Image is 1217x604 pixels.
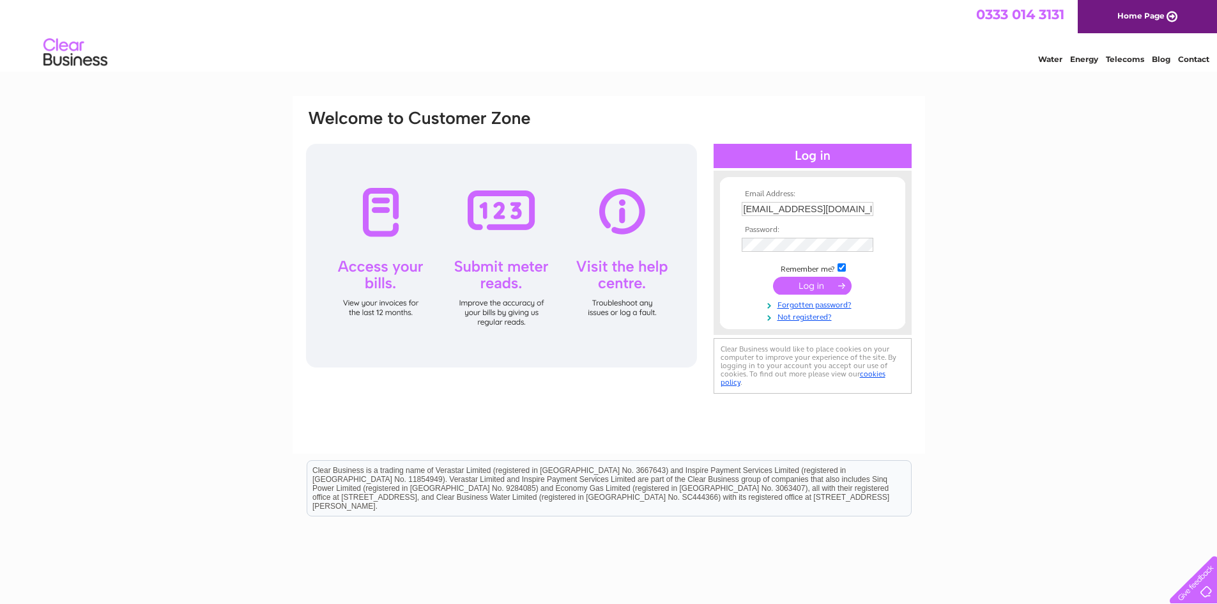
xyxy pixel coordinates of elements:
[739,261,887,274] td: Remember me?
[739,190,887,199] th: Email Address:
[714,338,912,394] div: Clear Business would like to place cookies on your computer to improve your experience of the sit...
[1070,54,1098,64] a: Energy
[43,33,108,72] img: logo.png
[1038,54,1062,64] a: Water
[721,369,885,387] a: cookies policy
[1106,54,1144,64] a: Telecoms
[1152,54,1170,64] a: Blog
[1178,54,1209,64] a: Contact
[742,298,887,310] a: Forgotten password?
[773,277,852,295] input: Submit
[739,226,887,235] th: Password:
[742,310,887,322] a: Not registered?
[976,6,1064,22] a: 0333 014 3131
[307,7,911,62] div: Clear Business is a trading name of Verastar Limited (registered in [GEOGRAPHIC_DATA] No. 3667643...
